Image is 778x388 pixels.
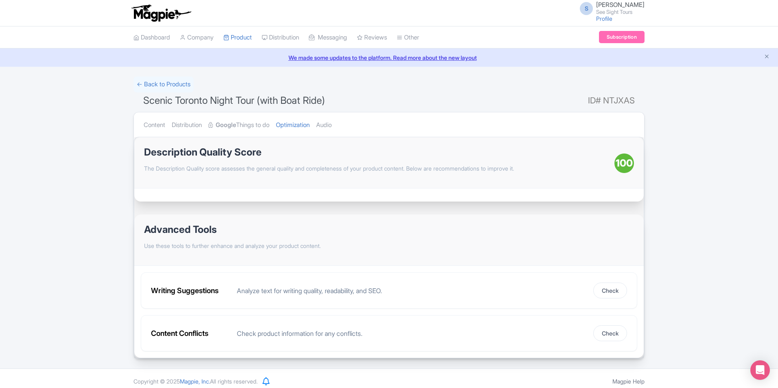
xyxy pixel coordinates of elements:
a: Dashboard [133,26,170,49]
span: S [580,2,593,15]
span: 100 [616,156,633,171]
div: Check product information for any conflicts. [237,329,587,338]
a: Company [180,26,214,49]
a: Subscription [599,31,645,43]
a: Audio [316,112,332,138]
span: ID# NTJXAS [588,92,635,109]
a: Reviews [357,26,387,49]
button: Check [593,283,627,298]
h1: Advanced Tools [144,224,321,235]
small: See Sight Tours [596,9,645,15]
a: Messaging [309,26,347,49]
span: Scenic Toronto Night Tour (with Boat Ride) [143,94,325,106]
strong: Google [216,121,236,130]
a: Distribution [172,112,202,138]
img: logo-ab69f6fb50320c5b225c76a69d11143b.png [129,4,192,22]
button: Check [593,325,627,341]
a: Product [223,26,252,49]
div: Content Conflicts [151,328,230,339]
p: Use these tools to further enhance and analyze your product content. [144,241,321,250]
a: We made some updates to the platform. Read more about the new layout [5,53,773,62]
span: Magpie, Inc. [180,378,210,385]
div: Analyze text for writing quality, readability, and SEO. [237,286,587,296]
div: Open Intercom Messenger [750,360,770,380]
h1: Description Quality Score [144,147,614,158]
a: Other [397,26,419,49]
a: Optimization [276,112,310,138]
a: GoogleThings to do [208,112,269,138]
a: S [PERSON_NAME] See Sight Tours [575,2,645,15]
div: Writing Suggestions [151,285,230,296]
a: Magpie Help [612,378,645,385]
a: ← Back to Products [133,77,194,92]
span: [PERSON_NAME] [596,1,645,9]
a: Content [144,112,165,138]
a: Distribution [262,26,299,49]
a: Profile [596,15,612,22]
p: The Description Quality score assesses the general quality and completeness of your product conte... [144,164,614,173]
div: Copyright © 2025 All rights reserved. [129,377,262,386]
button: Close announcement [764,53,770,62]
